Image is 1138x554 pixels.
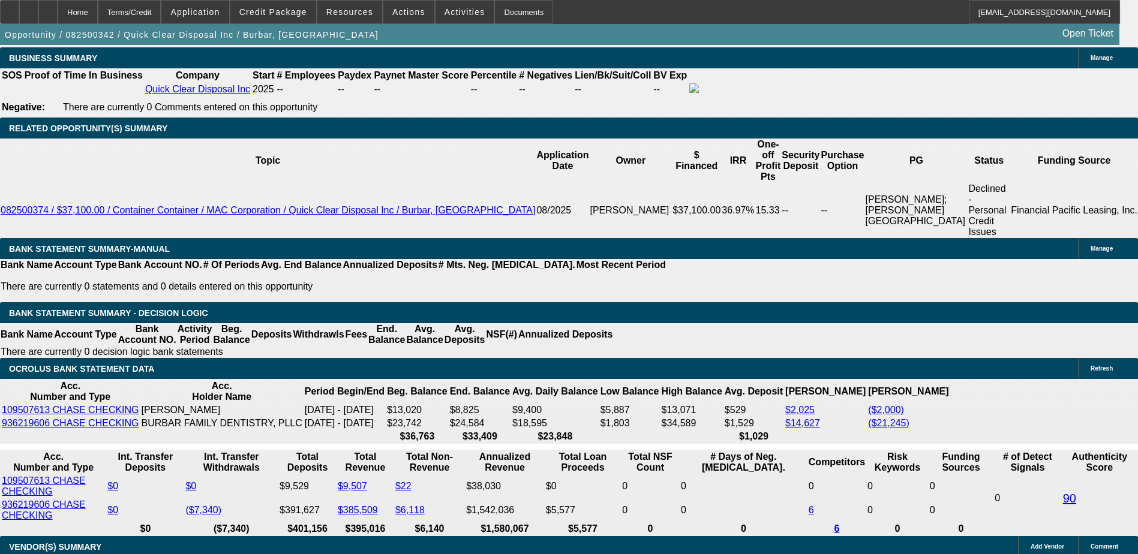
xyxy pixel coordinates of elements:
[345,323,368,346] th: Fees
[230,1,316,23] button: Credit Package
[512,380,599,403] th: Avg. Daily Balance
[575,70,651,80] b: Lien/Bk/Suit/Coll
[518,323,613,346] th: Annualized Deposits
[471,84,517,95] div: --
[865,183,968,238] td: [PERSON_NAME]; [PERSON_NAME][GEOGRAPHIC_DATA]
[1010,138,1138,183] th: Funding Source
[621,451,679,474] th: Sum of the Total NSF Count and Total Overdraft Fee Count from Ocrolus
[621,499,679,522] td: 0
[809,505,814,515] a: 6
[1062,451,1137,474] th: Authenticity Score
[2,102,45,112] b: Negative:
[239,7,307,17] span: Credit Package
[386,404,448,416] td: $13,020
[107,481,118,491] a: $0
[185,481,196,491] a: $0
[252,83,275,96] td: 2025
[820,138,864,183] th: Purchase Option
[338,505,378,515] a: $385,509
[1091,55,1113,61] span: Manage
[2,418,139,428] a: 936219606 CHASE CHECKING
[386,380,448,403] th: Beg. Balance
[304,380,385,403] th: Period Begin/End
[2,499,86,520] a: 936219606 CHASE CHECKING
[661,417,723,429] td: $34,589
[449,417,511,429] td: $24,584
[337,83,372,96] td: --
[383,1,434,23] button: Actions
[449,404,511,416] td: $8,825
[395,481,412,491] a: $22
[2,475,86,496] a: 109507613 CHASE CHECKING
[368,323,406,346] th: End. Balance
[785,405,815,415] a: $2,025
[107,505,118,515] a: $0
[326,7,373,17] span: Resources
[1,451,106,474] th: Acc. Number and Type
[63,102,317,112] span: There are currently 0 Comments entered on this opportunity
[929,475,993,498] td: 0
[1,205,535,215] a: 082500374 / $37,100.00 / Container Container / MAC Corporation / Quick Clear Disposal Inc / Burba...
[177,323,213,346] th: Activity Period
[9,542,101,552] span: VENDOR(S) SUMMARY
[185,505,221,515] a: ($7,340)
[395,451,464,474] th: Total Non-Revenue
[141,417,303,429] td: BURBAR FAMILY DENTISTRY, PLLC
[929,451,993,474] th: Funding Sources
[867,475,928,498] td: 0
[107,451,184,474] th: Int. Transfer Deposits
[600,417,660,429] td: $1,803
[661,404,723,416] td: $13,071
[576,259,666,271] th: Most Recent Period
[808,475,866,498] td: 0
[689,83,699,93] img: facebook-icon.png
[386,430,448,442] th: $36,763
[161,1,229,23] button: Application
[968,138,1010,183] th: Status
[185,523,278,535] th: ($7,340)
[260,259,343,271] th: Avg. End Balance
[621,475,679,498] td: 0
[590,183,672,238] td: [PERSON_NAME]
[1091,245,1113,252] span: Manage
[9,364,154,374] span: OCROLUS BANK STATEMENT DATA
[279,523,336,535] th: $401,156
[2,405,139,415] a: 109507613 CHASE CHECKING
[536,183,589,238] td: 08/2025
[277,70,336,80] b: # Employees
[1058,23,1118,44] a: Open Ticket
[485,323,518,346] th: NSF(#)
[176,70,220,80] b: Company
[337,451,394,474] th: Total Revenue
[994,451,1061,474] th: # of Detect Signals
[724,417,783,429] td: $1,529
[653,70,687,80] b: BV Exp
[519,70,572,80] b: # Negatives
[251,323,293,346] th: Deposits
[338,70,371,80] b: Paydex
[545,475,620,498] td: $0
[1,380,140,403] th: Acc. Number and Type
[1031,543,1064,550] span: Add Vendor
[672,138,721,183] th: $ Financed
[724,404,783,416] td: $529
[53,259,118,271] th: Account Type
[661,380,723,403] th: High Balance
[118,259,203,271] th: Bank Account NO.
[820,183,864,238] td: --
[867,499,928,522] td: 0
[781,183,820,238] td: --
[1,281,666,292] p: There are currently 0 statements and 0 details entered on this opportunity
[466,481,544,492] div: $38,030
[653,83,687,96] td: --
[680,475,807,498] td: 0
[512,417,599,429] td: $18,595
[24,70,143,82] th: Proof of Time In Business
[785,418,820,428] a: $14,627
[724,380,783,403] th: Avg. Deposit
[9,244,170,254] span: BANK STATEMENT SUMMARY-MANUAL
[755,183,782,238] td: 15.33
[867,380,949,403] th: [PERSON_NAME]
[253,70,274,80] b: Start
[545,499,620,522] td: $5,577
